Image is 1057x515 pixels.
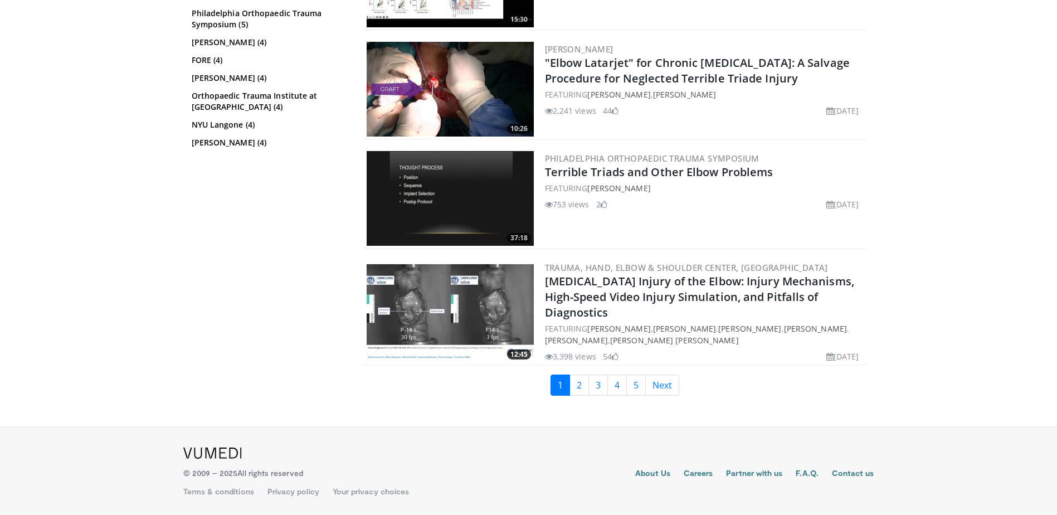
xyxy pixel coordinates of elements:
a: [PERSON_NAME] [784,323,847,334]
a: [PERSON_NAME] [718,323,781,334]
a: 5 [626,375,646,396]
span: 10:26 [507,124,531,134]
a: Orthopaedic Trauma Institute at [GEOGRAPHIC_DATA] (4) [192,90,345,113]
a: 2 [569,375,589,396]
a: [PERSON_NAME] [653,323,716,334]
a: [PERSON_NAME] (4) [192,137,345,148]
a: [MEDICAL_DATA] Injury of the Elbow: Injury Mechanisms, High-Speed Video Injury Simulation, and Pi... [545,274,854,320]
a: Philadelphia Orthopaedic Trauma Symposium [545,153,759,164]
a: [PERSON_NAME] [PERSON_NAME] [610,335,739,346]
a: [PERSON_NAME] (4) [192,37,345,48]
a: [PERSON_NAME] [545,335,608,346]
a: 37:18 [367,151,534,246]
a: Terms & conditions [183,486,254,497]
a: 12:45 [367,264,534,359]
span: All rights reserved [237,468,303,478]
a: About Us [635,468,670,481]
nav: Search results pages [364,375,866,396]
a: [PERSON_NAME] [587,323,650,334]
a: 1 [551,375,570,396]
img: 075fd63a-a515-46bf-8ffe-713115916d1f.300x170_q85_crop-smart_upscale.jpg [367,151,534,246]
a: Privacy policy [267,486,319,497]
a: Your privacy choices [333,486,409,497]
a: Trauma, Hand, Elbow & Shoulder Center, [GEOGRAPHIC_DATA] [545,262,828,273]
img: 467736d8-c200-4d3c-95b3-06b7e0fe112d.300x170_q85_crop-smart_upscale.jpg [367,264,534,359]
a: [PERSON_NAME] [545,43,613,55]
a: Careers [684,468,713,481]
div: FEATURING [545,182,864,194]
p: © 2009 – 2025 [183,468,303,479]
img: f0271885-6ef3-415e-80b2-d8c8fc017db6.300x170_q85_crop-smart_upscale.jpg [367,42,534,137]
li: 3,398 views [545,351,596,362]
a: Contact us [832,468,874,481]
a: F.A.Q. [796,468,818,481]
li: 753 views [545,198,590,210]
li: 44 [603,105,618,116]
div: FEATURING , [545,89,864,100]
a: [PERSON_NAME] [587,89,650,100]
li: 2 [596,198,607,210]
li: 54 [603,351,618,362]
div: FEATURING , , , , , [545,323,864,346]
a: Next [645,375,679,396]
a: [PERSON_NAME] [587,183,650,193]
a: Terrible Triads and Other Elbow Problems [545,164,773,179]
a: [PERSON_NAME] (4) [192,72,345,84]
a: FORE (4) [192,55,345,66]
a: Philadelphia Orthopaedic Trauma Symposium (5) [192,8,345,30]
li: [DATE] [826,351,859,362]
span: 15:30 [507,14,531,25]
li: 2,241 views [545,105,596,116]
li: [DATE] [826,198,859,210]
a: Partner with us [726,468,782,481]
a: 4 [607,375,627,396]
a: NYU Langone (4) [192,119,345,130]
span: 37:18 [507,233,531,243]
a: [PERSON_NAME] [653,89,716,100]
a: "Elbow Latarjet" for Chronic [MEDICAL_DATA]: A Salvage Procedure for Neglected Terrible Triade In... [545,55,850,86]
li: [DATE] [826,105,859,116]
a: 10:26 [367,42,534,137]
img: VuMedi Logo [183,448,242,459]
span: 12:45 [507,349,531,359]
a: 3 [588,375,608,396]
